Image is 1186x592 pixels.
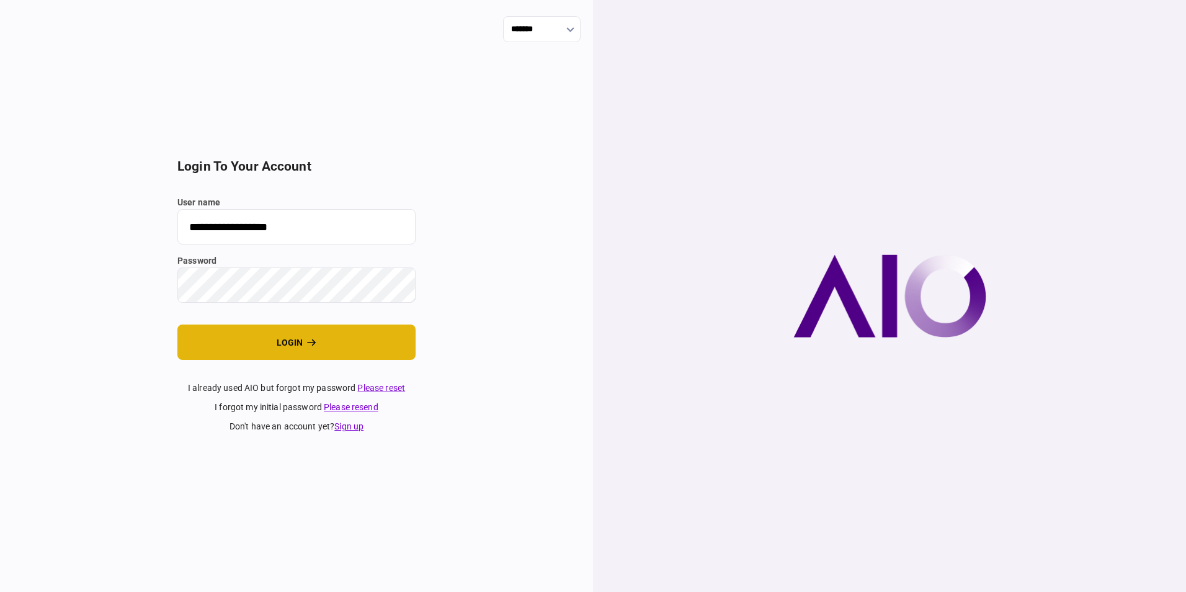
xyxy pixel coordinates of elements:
[793,254,986,338] img: AIO company logo
[177,254,416,267] label: password
[334,421,363,431] a: Sign up
[177,382,416,395] div: I already used AIO but forgot my password
[177,196,416,209] label: user name
[177,325,416,360] button: login
[177,209,416,244] input: user name
[503,16,581,42] input: show language options
[177,267,416,303] input: password
[324,402,378,412] a: Please resend
[177,401,416,414] div: I forgot my initial password
[357,383,405,393] a: Please reset
[177,159,416,174] h2: login to your account
[177,420,416,433] div: don't have an account yet ?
